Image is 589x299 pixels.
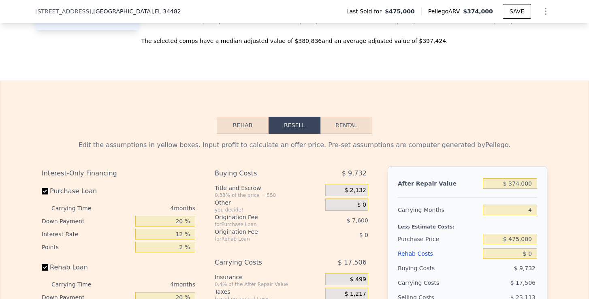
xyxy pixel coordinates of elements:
[215,236,305,242] div: for Rehab Loan
[107,278,195,291] div: 4 months
[92,7,181,15] span: , [GEOGRAPHIC_DATA]
[42,140,547,150] div: Edit the assumptions in yellow boxes. Input profit to calculate an offer price. Pre-set assumptio...
[385,7,415,15] span: $475,000
[428,7,463,15] span: Pellego ARV
[538,3,554,19] button: Show Options
[215,192,322,199] div: 0.33% of the price + 550
[42,260,132,275] label: Rehab Loan
[346,7,385,15] span: Last Sold for
[357,201,366,209] span: $ 0
[514,265,536,271] span: $ 9,732
[215,255,305,270] div: Carrying Costs
[215,281,322,288] div: 0.4% of the After Repair Value
[42,188,48,194] input: Purchase Loan
[215,166,305,181] div: Buying Costs
[344,290,366,298] span: $ 1,217
[215,273,322,281] div: Insurance
[42,228,132,241] div: Interest Rate
[42,241,132,254] div: Points
[398,203,480,217] div: Carrying Months
[153,8,181,15] span: , FL 34482
[398,232,480,246] div: Purchase Price
[215,207,322,213] div: you decide!
[398,261,480,276] div: Buying Costs
[344,187,366,194] span: $ 2,132
[107,202,195,215] div: 4 months
[342,166,367,181] span: $ 9,732
[398,276,448,290] div: Carrying Costs
[215,184,322,192] div: Title and Escrow
[398,246,480,261] div: Rehab Costs
[51,202,104,215] div: Carrying Time
[510,280,536,286] span: $ 17,506
[338,255,367,270] span: $ 17,506
[217,117,269,134] button: Rehab
[398,176,480,191] div: After Repair Value
[51,278,104,291] div: Carrying Time
[463,8,493,15] span: $374,000
[215,228,305,236] div: Origination Fee
[42,264,48,271] input: Rehab Loan
[35,30,554,45] div: The selected comps have a median adjusted value of $380,836 and an average adjusted value of $397...
[320,117,372,134] button: Rental
[359,232,368,238] span: $ 0
[346,217,368,224] span: $ 7,600
[42,215,132,228] div: Down Payment
[215,221,305,228] div: for Purchase Loan
[503,4,531,19] button: SAVE
[398,217,537,232] div: Less Estimate Costs:
[35,7,92,15] span: [STREET_ADDRESS]
[350,276,366,283] span: $ 499
[215,288,322,296] div: Taxes
[42,166,195,181] div: Interest-Only Financing
[215,213,305,221] div: Origination Fee
[215,199,322,207] div: Other
[269,117,320,134] button: Resell
[42,184,132,199] label: Purchase Loan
